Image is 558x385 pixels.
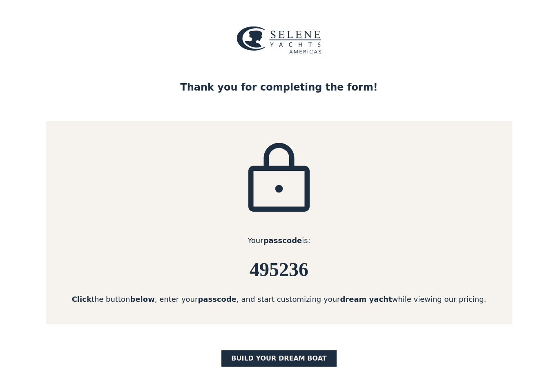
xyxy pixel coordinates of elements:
[46,235,512,246] div: Your is:
[238,140,320,222] img: icon
[237,26,321,54] img: logo
[340,295,392,303] strong: dream yacht
[72,295,92,303] strong: Click
[263,236,302,245] strong: passcode
[180,80,377,95] div: Thank you for completing the form!
[46,259,512,281] h6: 495236
[46,294,512,305] div: the button , enter your , and start customizing your while viewing our pricing.
[130,295,155,303] strong: below
[198,295,237,303] strong: passcode
[221,350,337,367] a: BUILD yOUR dream boat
